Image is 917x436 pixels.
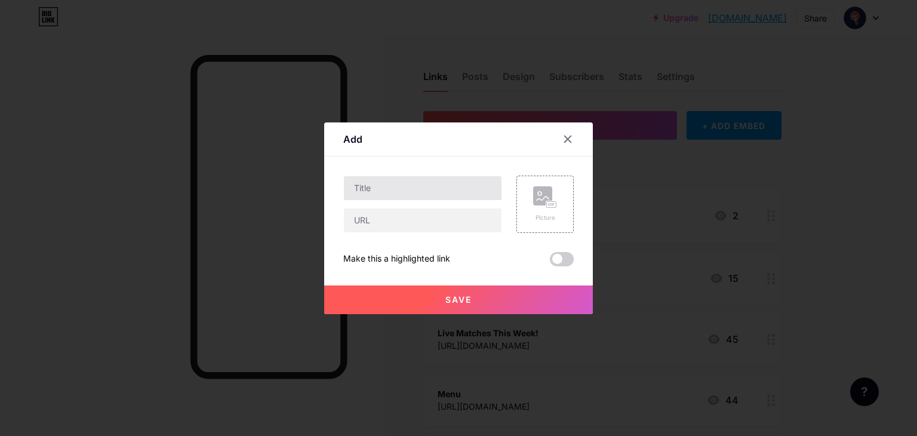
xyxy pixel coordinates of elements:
[344,176,501,200] input: Title
[343,132,362,146] div: Add
[533,213,557,222] div: Picture
[343,252,450,266] div: Make this a highlighted link
[344,208,501,232] input: URL
[324,285,593,314] button: Save
[445,294,472,305] span: Save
